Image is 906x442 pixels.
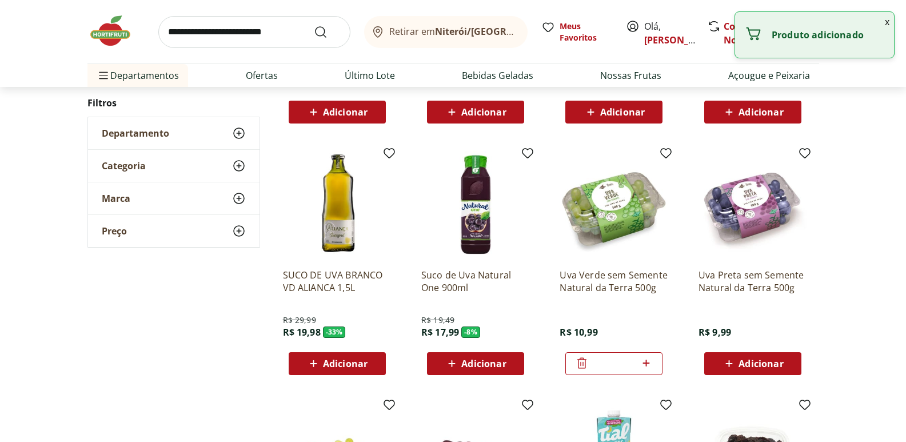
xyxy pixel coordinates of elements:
a: Uva Verde sem Semente Natural da Terra 500g [560,269,668,294]
a: Meus Favoritos [541,21,612,43]
a: Nossas Frutas [600,69,661,82]
button: Adicionar [704,101,801,124]
b: Niterói/[GEOGRAPHIC_DATA] [435,25,565,38]
span: Departamento [102,128,169,139]
button: Submit Search [314,25,341,39]
span: Meus Favoritos [560,21,612,43]
span: Adicionar [323,359,368,368]
span: Departamentos [97,62,179,89]
span: Adicionar [461,107,506,117]
img: Hortifruti [87,14,145,48]
a: [PERSON_NAME] [644,34,719,46]
button: Retirar emNiterói/[GEOGRAPHIC_DATA] [364,16,528,48]
a: Suco de Uva Natural One 900ml [421,269,530,294]
a: Bebidas Geladas [462,69,533,82]
button: Adicionar [704,352,801,375]
span: Adicionar [739,107,783,117]
button: Departamento [88,117,260,149]
span: Categoria [102,160,146,172]
button: Adicionar [565,101,662,124]
a: SUCO DE UVA BRANCO VD ALIANCA 1,5L [283,269,392,294]
a: Uva Preta sem Semente Natural da Terra 500g [699,269,807,294]
span: Adicionar [600,107,645,117]
button: Preço [88,215,260,247]
h2: Filtros [87,91,260,114]
button: Fechar notificação [880,12,894,31]
span: Adicionar [739,359,783,368]
img: Uva Verde sem Semente Natural da Terra 500g [560,151,668,260]
button: Categoria [88,150,260,182]
span: - 33 % [323,326,346,338]
a: Ofertas [246,69,278,82]
span: R$ 19,98 [283,326,321,339]
span: Adicionar [323,107,368,117]
button: Adicionar [289,101,386,124]
button: Adicionar [427,101,524,124]
span: Adicionar [461,359,506,368]
button: Marca [88,182,260,214]
button: Menu [97,62,110,89]
input: search [158,16,350,48]
a: Açougue e Peixaria [728,69,810,82]
span: R$ 9,99 [699,326,731,339]
img: Suco de Uva Natural One 900ml [421,151,530,260]
span: Olá, [644,19,695,47]
img: Uva Preta sem Semente Natural da Terra 500g [699,151,807,260]
span: - 8 % [461,326,480,338]
span: Retirar em [389,26,516,37]
span: Preço [102,225,127,237]
a: Comprar Novamente [724,20,777,46]
button: Adicionar [427,352,524,375]
button: Adicionar [289,352,386,375]
img: SUCO DE UVA BRANCO VD ALIANCA 1,5L [283,151,392,260]
span: R$ 10,99 [560,326,597,339]
a: Último Lote [345,69,395,82]
span: Marca [102,193,130,204]
span: R$ 29,99 [283,314,316,326]
span: R$ 17,99 [421,326,459,339]
p: Produto adicionado [772,29,885,41]
span: R$ 19,49 [421,314,454,326]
